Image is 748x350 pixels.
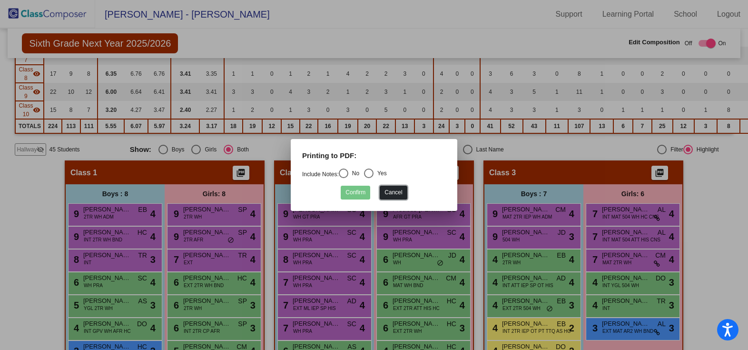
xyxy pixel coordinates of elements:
button: Cancel [380,186,407,200]
div: Yes [374,169,387,178]
button: Confirm [341,186,370,200]
mat-radio-group: Select an option [302,171,387,178]
label: Printing to PDF: [302,150,356,161]
div: No [348,169,359,178]
a: Include Notes: [302,171,339,178]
